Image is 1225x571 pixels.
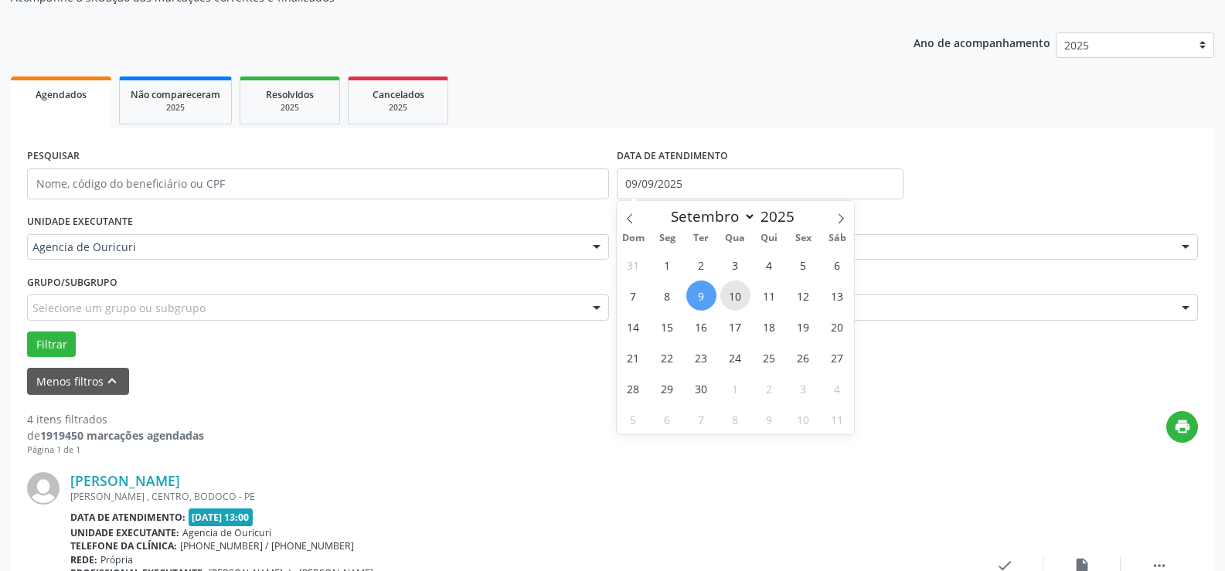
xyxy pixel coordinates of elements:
b: Unidade executante: [70,526,179,539]
span: Agencia de Ouricuri [32,240,577,255]
span: Outubro 4, 2025 [822,373,852,403]
span: Outubro 11, 2025 [822,404,852,434]
span: Outubro 1, 2025 [720,373,750,403]
input: Nome, código do beneficiário ou CPF [27,168,609,199]
span: Setembro 5, 2025 [788,250,818,280]
span: Agencia de Ouricuri [182,526,271,539]
label: PESQUISAR [27,144,80,168]
span: Setembro 8, 2025 [652,280,682,311]
div: de [27,427,204,444]
span: Setembro 4, 2025 [754,250,784,280]
b: Data de atendimento: [70,511,185,524]
span: Qui [752,233,786,243]
div: 4 itens filtrados [27,411,204,427]
span: Setembro 10, 2025 [720,280,750,311]
div: 2025 [359,102,437,114]
span: Agendados [36,88,87,101]
label: Grupo/Subgrupo [27,270,117,294]
span: [DATE] 13:00 [189,508,254,526]
img: img [27,472,60,505]
p: Ano de acompanhamento [914,32,1050,52]
span: Outubro 3, 2025 [788,373,818,403]
span: Outubro 8, 2025 [720,404,750,434]
span: Ter [684,233,718,243]
span: Sáb [820,233,854,243]
span: Setembro 14, 2025 [618,311,648,342]
span: Agosto 31, 2025 [618,250,648,280]
span: #00051 - Psicologia [622,300,1167,315]
i: keyboard_arrow_up [104,372,121,389]
span: Setembro 25, 2025 [754,342,784,372]
div: Página 1 de 1 [27,444,204,457]
span: Outubro 5, 2025 [618,404,648,434]
span: Dom [617,233,651,243]
span: Resolvidos [266,88,314,101]
span: Outubro 10, 2025 [788,404,818,434]
span: Setembro 15, 2025 [652,311,682,342]
div: 2025 [251,102,328,114]
span: Setembro 30, 2025 [686,373,716,403]
span: Seg [650,233,684,243]
span: Setembro 23, 2025 [686,342,716,372]
span: Setembro 18, 2025 [754,311,784,342]
b: Telefone da clínica: [70,539,177,552]
input: Year [756,206,807,226]
span: Não compareceram [131,88,220,101]
span: Setembro 2, 2025 [686,250,716,280]
button: Menos filtroskeyboard_arrow_up [27,368,129,395]
div: [PERSON_NAME] , CENTRO, BODOCO - PE [70,490,966,503]
span: Setembro 19, 2025 [788,311,818,342]
span: Outubro 9, 2025 [754,404,784,434]
span: Setembro 24, 2025 [720,342,750,372]
span: Setembro 20, 2025 [822,311,852,342]
span: Setembro 26, 2025 [788,342,818,372]
span: Setembro 17, 2025 [720,311,750,342]
span: [PERSON_NAME] de [PERSON_NAME] [622,240,1167,255]
span: Outubro 7, 2025 [686,404,716,434]
span: Setembro 7, 2025 [618,280,648,311]
a: [PERSON_NAME] [70,472,180,489]
span: Setembro 3, 2025 [720,250,750,280]
span: [PHONE_NUMBER] / [PHONE_NUMBER] [180,539,354,552]
span: Outubro 6, 2025 [652,404,682,434]
input: Selecione um intervalo [617,168,903,199]
span: Setembro 29, 2025 [652,373,682,403]
select: Month [664,206,757,227]
i: print [1174,418,1191,435]
span: Setembro 28, 2025 [618,373,648,403]
span: Setembro 22, 2025 [652,342,682,372]
label: DATA DE ATENDIMENTO [617,144,728,168]
span: Setembro 9, 2025 [686,280,716,311]
span: Setembro 12, 2025 [788,280,818,311]
span: Setembro 6, 2025 [822,250,852,280]
span: Qua [718,233,752,243]
span: Própria [100,553,133,566]
strong: 1919450 marcações agendadas [40,428,204,443]
label: UNIDADE EXECUTANTE [27,210,133,234]
span: Selecione um grupo ou subgrupo [32,300,206,316]
span: Cancelados [373,88,424,101]
span: Setembro 21, 2025 [618,342,648,372]
span: Outubro 2, 2025 [754,373,784,403]
span: Setembro 1, 2025 [652,250,682,280]
button: print [1166,411,1198,443]
button: Filtrar [27,331,76,358]
span: Setembro 27, 2025 [822,342,852,372]
b: Rede: [70,553,97,566]
span: Sex [786,233,820,243]
div: 2025 [131,102,220,114]
span: Setembro 11, 2025 [754,280,784,311]
span: Setembro 13, 2025 [822,280,852,311]
span: Setembro 16, 2025 [686,311,716,342]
